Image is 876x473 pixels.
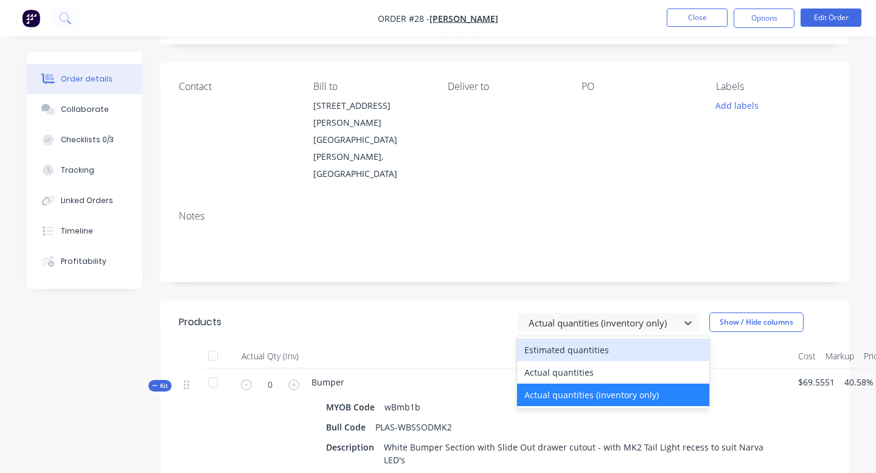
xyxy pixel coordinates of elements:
div: Actual quantities (inventory only) [517,384,709,406]
div: [GEOGRAPHIC_DATA][PERSON_NAME], [GEOGRAPHIC_DATA] [313,131,428,182]
div: [STREET_ADDRESS][PERSON_NAME][GEOGRAPHIC_DATA][PERSON_NAME], [GEOGRAPHIC_DATA] [313,97,428,182]
span: Order #28 - [378,13,429,24]
div: PLAS-WBSSODMK2 [370,418,457,436]
div: Profitability [61,256,106,267]
button: Order details [27,64,142,94]
span: 40.58% [844,376,874,388]
div: Products [179,315,221,330]
div: MYOB Code [326,398,380,416]
div: Cost [793,344,821,368]
span: Kit [152,381,168,390]
div: Actual quantities [517,361,709,384]
button: Profitability [27,246,142,277]
div: Labels [716,81,831,92]
div: White Bumper Section with Slide Out drawer cutout - with MK2 Tail Light recess to suit Narva LED's [379,438,774,469]
button: Close [667,9,728,27]
button: Timeline [27,216,142,246]
button: Options [734,9,794,28]
span: Bumper [311,376,344,388]
button: Edit Order [801,9,861,27]
div: [STREET_ADDRESS][PERSON_NAME] [313,97,428,131]
a: [PERSON_NAME] [429,13,498,24]
div: Order details [61,74,113,85]
div: Actual Qty (Inv) [234,344,307,368]
div: Description [326,438,379,456]
button: Linked Orders [27,185,142,216]
div: PO [582,81,697,92]
div: Markup [821,344,859,368]
div: Checklists 0/3 [61,134,114,145]
button: Kit [148,380,172,392]
div: Bull Code [326,418,370,436]
div: wBmb1b [380,398,425,416]
img: Factory [22,9,40,27]
span: $69.5551 [798,376,835,388]
div: Collaborate [61,104,109,115]
button: Collaborate [27,94,142,125]
div: Deliver to [448,81,563,92]
div: Estimated quantities [517,339,709,361]
button: Show / Hide columns [709,312,804,332]
div: Contact [179,81,294,92]
button: Checklists 0/3 [27,125,142,155]
div: Timeline [61,226,93,236]
div: Tracking [61,165,94,176]
div: Linked Orders [61,195,113,206]
div: Bill to [313,81,428,92]
button: Add labels [709,97,765,114]
button: Tracking [27,155,142,185]
div: Notes [179,210,831,222]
